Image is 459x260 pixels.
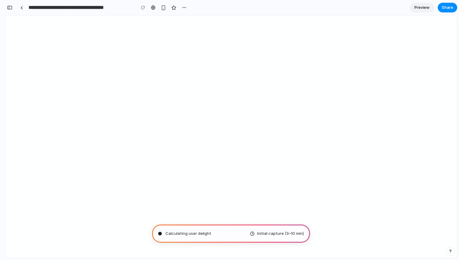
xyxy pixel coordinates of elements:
span: Preview [414,5,430,11]
a: Preview [410,3,434,12]
span: Calculating user delight [165,231,211,237]
span: Initial capture (3–10 min) [257,231,304,237]
span: Share [442,5,453,11]
button: Share [438,3,457,12]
